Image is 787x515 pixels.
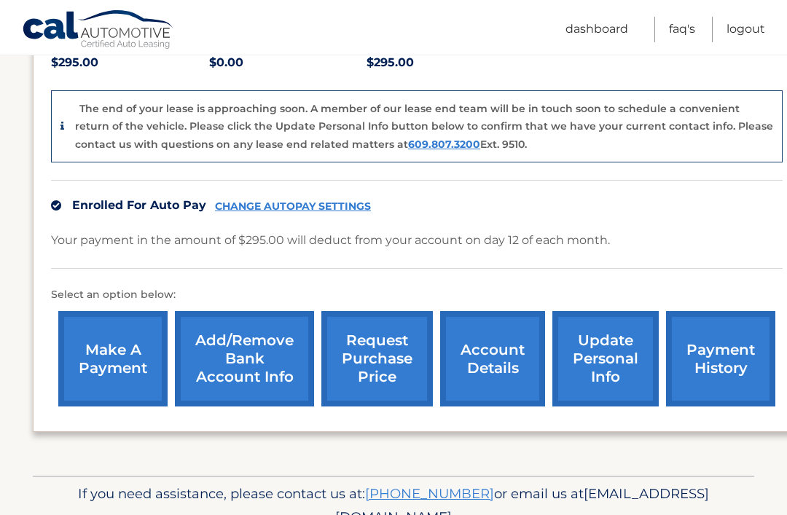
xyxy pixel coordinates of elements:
[440,311,545,406] a: account details
[666,311,775,406] a: payment history
[209,52,367,73] p: $0.00
[552,311,659,406] a: update personal info
[669,17,695,42] a: FAQ's
[75,102,773,151] p: The end of your lease is approaching soon. A member of our lease end team will be in touch soon t...
[51,52,209,73] p: $295.00
[175,311,314,406] a: Add/Remove bank account info
[51,200,61,211] img: check.svg
[215,200,371,213] a: CHANGE AUTOPAY SETTINGS
[321,311,433,406] a: request purchase price
[727,17,765,42] a: Logout
[72,198,206,212] span: Enrolled For Auto Pay
[22,9,175,52] a: Cal Automotive
[367,52,525,73] p: $295.00
[408,138,480,151] a: 609.807.3200
[51,286,783,304] p: Select an option below:
[565,17,628,42] a: Dashboard
[365,485,494,502] a: [PHONE_NUMBER]
[51,230,610,251] p: Your payment in the amount of $295.00 will deduct from your account on day 12 of each month.
[58,311,168,406] a: make a payment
